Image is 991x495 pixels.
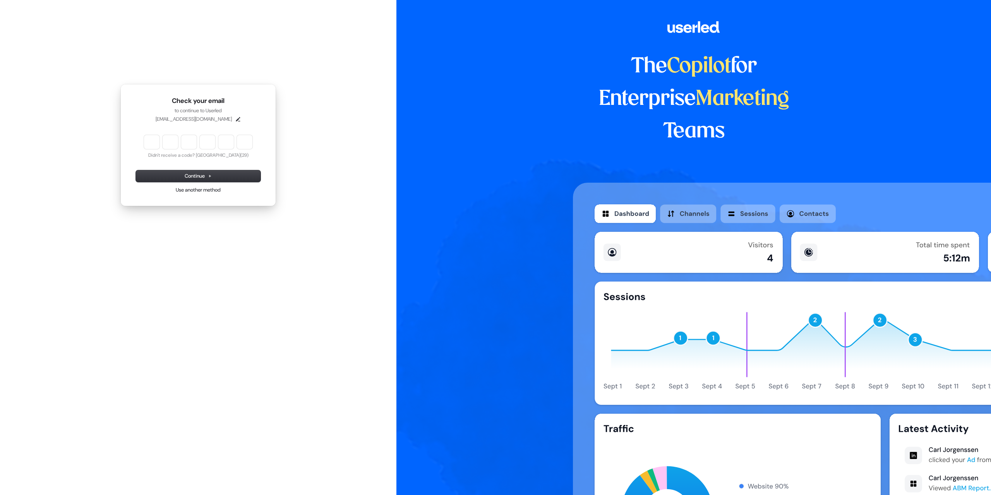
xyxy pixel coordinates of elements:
button: Continue [136,170,261,182]
h1: The for Enterprise Teams [573,50,815,148]
p: [EMAIL_ADDRESS][DOMAIN_NAME] [156,116,232,123]
input: Enter verification code [144,135,252,149]
a: Use another method [176,187,221,194]
span: Marketing [696,89,789,109]
span: Copilot [667,57,731,77]
h1: Check your email [136,96,261,106]
p: to continue to Userled [136,107,261,114]
span: Continue [185,173,212,180]
button: Edit [235,116,241,122]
